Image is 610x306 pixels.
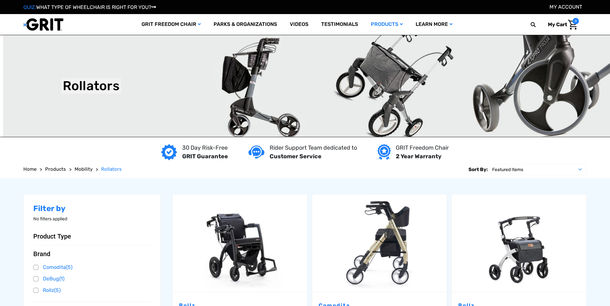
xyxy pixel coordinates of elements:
img: GRIT Guarantee [161,144,177,160]
a: Testimonials [315,14,364,35]
a: Rollators [101,166,122,173]
p: No filters applied [33,216,151,222]
a: Videos [283,14,315,35]
a: Learn More [409,14,459,35]
a: Rollz(5) [33,286,151,295]
span: Home [23,166,37,172]
img: Customer service [248,145,264,159]
a: GRIT Freedom Chair [135,14,207,35]
img: Rollz Motion Electric 2.0 - Rollator and Wheelchair [173,194,307,292]
p: Rider Support Team dedicated to [270,144,357,152]
strong: GRIT Guarantee [182,153,228,160]
a: Rollz Flex Rollator,$719.00 [452,194,586,292]
button: Brand [33,250,151,258]
strong: Customer Service [270,153,321,160]
button: Product Type [33,232,151,240]
p: 30 Day Risk-Free [182,144,228,152]
a: Account [549,4,582,10]
a: Products [364,14,409,35]
a: Rollz Motion Electric 2.0 - Rollator and Wheelchair,$3,990.00 [173,194,307,292]
a: Parks & Organizations [207,14,283,35]
span: Brand [33,250,50,258]
a: Products [45,166,66,173]
a: Cart with 0 items [543,18,579,31]
a: Mobility [75,166,93,173]
img: Cart [568,20,577,30]
span: 0 [573,18,579,24]
img: Rollz Flex Rollator [452,194,586,292]
a: Spazio Special Rollator (20" Seat) by Comodita,$490.00 [312,194,447,292]
img: GRIT All-Terrain Wheelchair and Mobility Equipment [23,18,63,31]
a: Comodita(5) [33,263,151,272]
a: Home [23,166,37,173]
span: QUIZ: [23,4,36,10]
span: (5) [54,287,61,293]
input: Search [533,18,543,31]
strong: 2 Year Warranty [396,153,442,160]
a: DeBug(1) [33,274,151,284]
span: Products [45,166,66,172]
a: QUIZ:WHAT TYPE OF WHEELCHAIR IS RIGHT FOR YOU? [23,4,156,10]
img: Year warranty [378,144,391,160]
h2: Filter by [33,204,151,213]
span: Mobility [75,166,93,172]
h1: Rollators [63,78,119,94]
label: Sort By: [468,164,488,175]
p: GRIT Freedom Chair [396,144,449,152]
span: Rollators [101,166,122,172]
span: Product Type [33,232,71,240]
span: (5) [66,264,72,270]
span: My Cart [548,21,567,27]
span: (1) [59,276,64,282]
img: Spazio Special Rollator (20" Seat) by Comodita [312,194,447,292]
